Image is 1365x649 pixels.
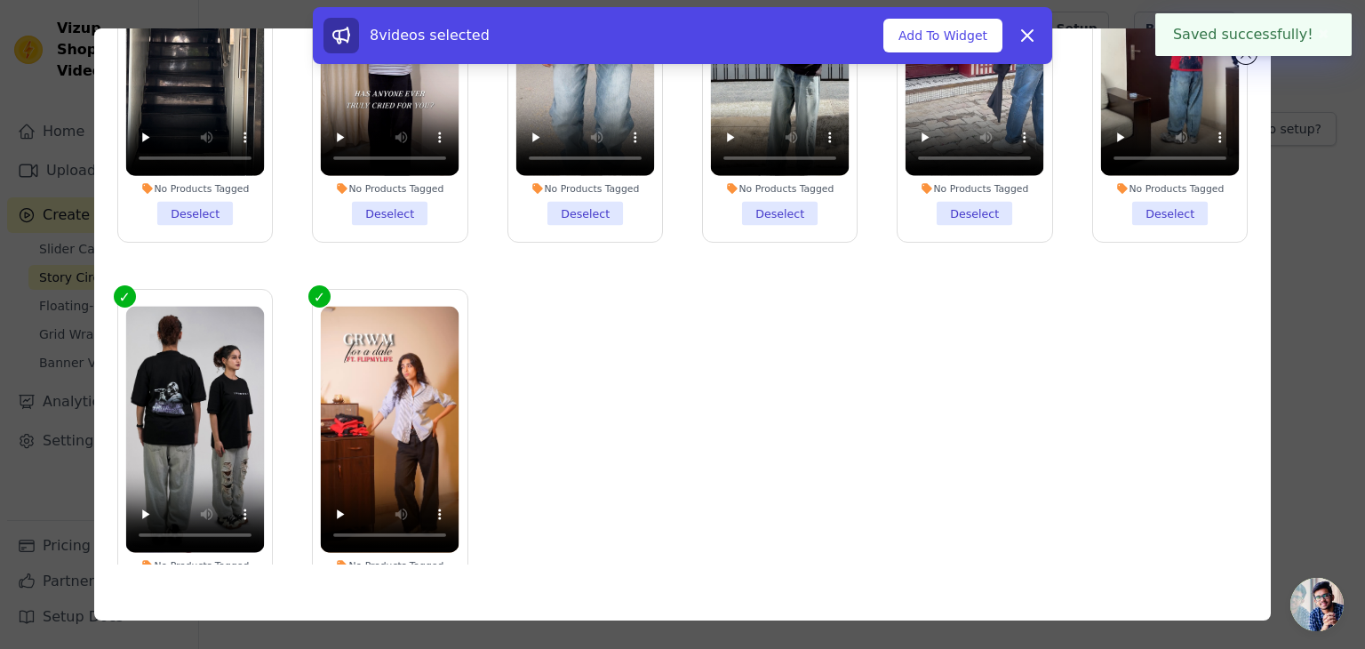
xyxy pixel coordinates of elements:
[1290,578,1344,631] a: Open chat
[1313,24,1334,45] button: Close
[711,182,850,195] div: No Products Tagged
[1101,182,1240,195] div: No Products Tagged
[370,27,490,44] span: 8 videos selected
[321,182,459,195] div: No Products Tagged
[515,182,654,195] div: No Products Tagged
[906,182,1044,195] div: No Products Tagged
[125,560,264,573] div: No Products Tagged
[883,19,1002,52] button: Add To Widget
[1155,13,1352,56] div: Saved successfully!
[321,560,459,573] div: No Products Tagged
[125,182,264,195] div: No Products Tagged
